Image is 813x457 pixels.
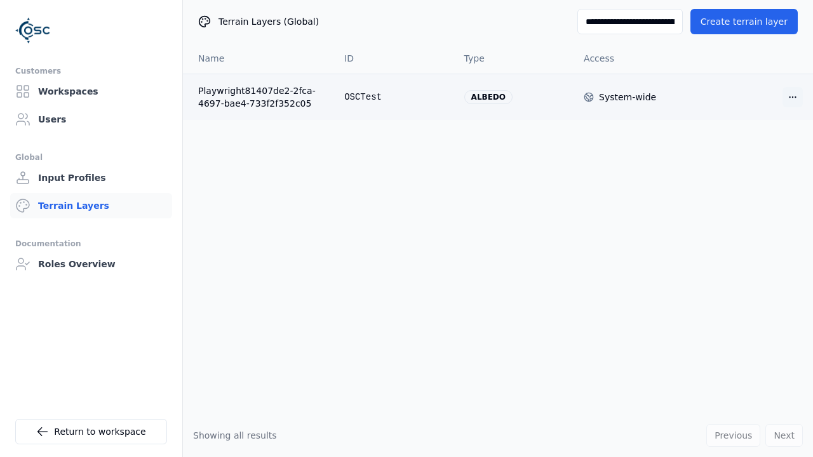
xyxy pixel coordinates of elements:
a: Roles Overview [10,251,172,277]
a: Input Profiles [10,165,172,190]
a: Playwright81407de2-2fca-4697-bae4-733f2f352c05 [198,84,324,110]
div: System-wide [599,91,656,103]
a: Workspaces [10,79,172,104]
img: Logo [15,13,51,48]
th: Access [574,43,693,74]
a: Terrain Layers [10,193,172,218]
a: Users [10,107,172,132]
div: Documentation [15,236,167,251]
a: Return to workspace [15,419,167,444]
th: ID [334,43,454,74]
th: Name [183,43,334,74]
div: albedo [464,90,513,104]
div: Customers [15,63,167,79]
span: Showing all results [193,430,277,440]
span: Terrain Layers (Global) [218,15,319,28]
th: Type [454,43,574,74]
div: Global [15,150,167,165]
button: Create terrain layer [690,9,798,34]
div: OSCTest [344,91,443,103]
